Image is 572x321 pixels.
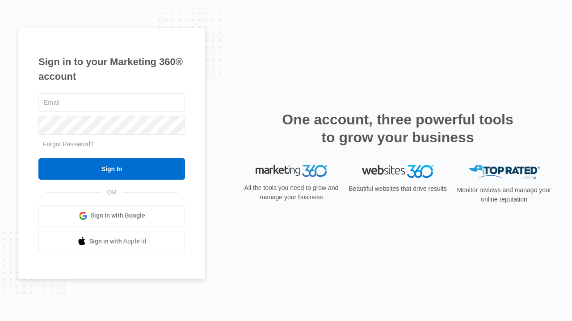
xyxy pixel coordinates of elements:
[38,205,185,226] a: Sign in with Google
[101,188,123,197] span: OR
[362,165,433,178] img: Websites 360
[279,111,516,146] h2: One account, three powerful tools to grow your business
[348,184,448,193] p: Beautiful websites that drive results
[43,140,94,148] a: Forgot Password?
[89,237,147,246] span: Sign in with Apple Id
[38,54,185,84] h1: Sign in to your Marketing 360® account
[91,211,145,220] span: Sign in with Google
[256,165,327,177] img: Marketing 360
[38,231,185,252] a: Sign in with Apple Id
[454,185,554,204] p: Monitor reviews and manage your online reputation
[38,93,185,112] input: Email
[38,158,185,180] input: Sign In
[468,165,540,180] img: Top Rated Local
[241,183,341,202] p: All the tools you need to grow and manage your business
